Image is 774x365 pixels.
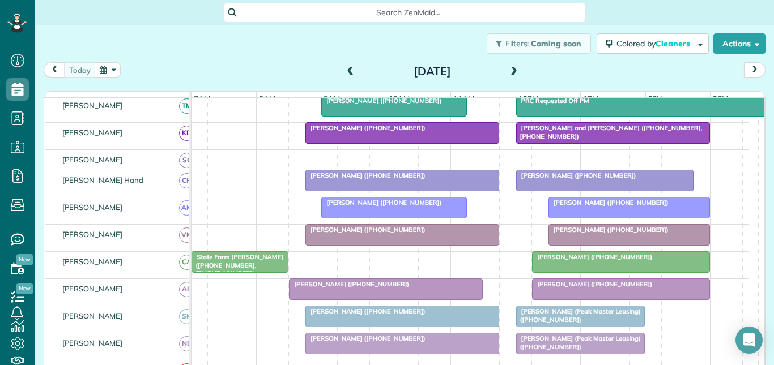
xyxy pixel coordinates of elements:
[16,254,33,265] span: New
[646,94,666,103] span: 2pm
[386,94,412,103] span: 10am
[60,338,125,347] span: [PERSON_NAME]
[44,62,65,78] button: prev
[179,153,194,168] span: SC
[516,94,541,103] span: 12pm
[321,97,442,105] span: [PERSON_NAME] ([PHONE_NUMBER])
[60,311,125,320] span: [PERSON_NAME]
[179,336,194,351] span: ND
[516,334,641,350] span: [PERSON_NAME] (Peak Master Leasing) ([PHONE_NUMBER])
[179,126,194,141] span: KD
[179,282,194,297] span: AH
[179,255,194,270] span: CA
[60,230,125,239] span: [PERSON_NAME]
[192,94,212,103] span: 7am
[531,280,653,288] span: [PERSON_NAME] ([PHONE_NUMBER])
[531,38,582,49] span: Coming soon
[257,94,278,103] span: 8am
[60,128,125,137] span: [PERSON_NAME]
[505,38,529,49] span: Filters:
[288,280,410,288] span: [PERSON_NAME] ([PHONE_NUMBER])
[305,124,426,132] span: [PERSON_NAME] ([PHONE_NUMBER])
[711,94,730,103] span: 3pm
[60,203,125,212] span: [PERSON_NAME]
[597,33,709,54] button: Colored byCleaners
[516,97,590,105] span: PRC Requested Off PM
[179,200,194,216] span: AM
[191,253,283,277] span: State Farm [PERSON_NAME] ([PHONE_NUMBER], [PHONE_NUMBER])
[179,309,194,324] span: SM
[60,155,125,164] span: [PERSON_NAME]
[305,307,426,315] span: [PERSON_NAME] ([PHONE_NUMBER])
[305,226,426,234] span: [PERSON_NAME] ([PHONE_NUMBER])
[516,307,641,323] span: [PERSON_NAME] (Peak Master Leasing) ([PHONE_NUMBER])
[531,253,653,261] span: [PERSON_NAME] ([PHONE_NUMBER])
[516,124,703,140] span: [PERSON_NAME] and [PERSON_NAME] ([PHONE_NUMBER], [PHONE_NUMBER])
[60,175,146,184] span: [PERSON_NAME] Hand
[548,199,669,207] span: [PERSON_NAME] ([PHONE_NUMBER])
[305,171,426,179] span: [PERSON_NAME] ([PHONE_NUMBER])
[305,334,426,342] span: [PERSON_NAME] ([PHONE_NUMBER])
[744,62,766,78] button: next
[616,38,694,49] span: Colored by
[321,199,442,207] span: [PERSON_NAME] ([PHONE_NUMBER])
[64,62,96,78] button: today
[581,94,601,103] span: 1pm
[321,94,342,103] span: 9am
[60,284,125,293] span: [PERSON_NAME]
[362,65,503,78] h2: [DATE]
[179,173,194,188] span: CH
[548,226,669,234] span: [PERSON_NAME] ([PHONE_NUMBER])
[713,33,766,54] button: Actions
[179,227,194,243] span: VM
[60,101,125,110] span: [PERSON_NAME]
[656,38,692,49] span: Cleaners
[179,98,194,114] span: TM
[16,283,33,294] span: New
[451,94,477,103] span: 11am
[735,327,763,354] div: Open Intercom Messenger
[60,257,125,266] span: [PERSON_NAME]
[516,171,637,179] span: [PERSON_NAME] ([PHONE_NUMBER])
